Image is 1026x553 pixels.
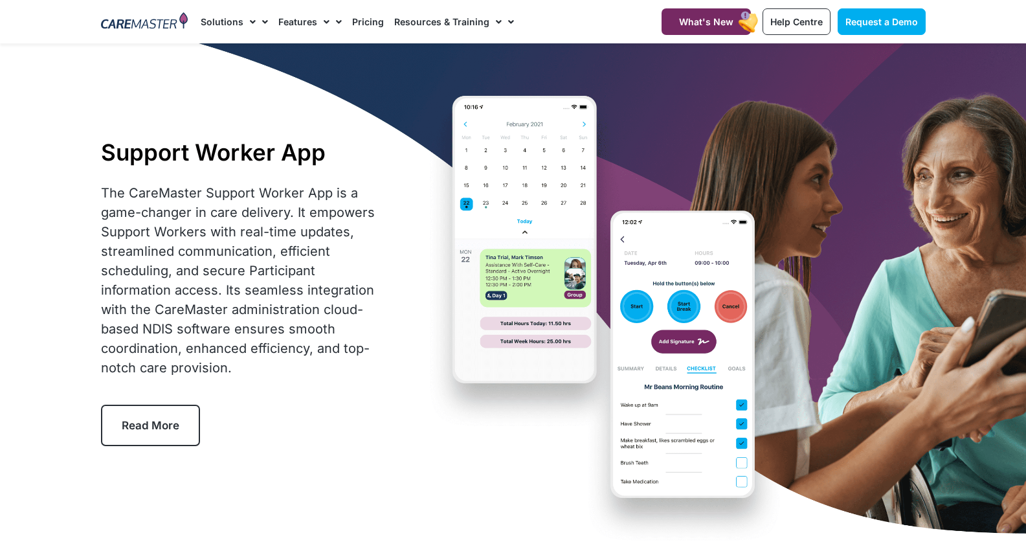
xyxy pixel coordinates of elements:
span: What's New [679,16,733,27]
span: Request a Demo [845,16,918,27]
img: CareMaster Logo [101,12,188,32]
h1: Support Worker App [101,139,381,166]
a: Request a Demo [838,8,926,35]
a: Help Centre [763,8,831,35]
a: Read More [101,405,200,446]
span: Help Centre [770,16,823,27]
span: Read More [122,419,179,432]
div: The CareMaster Support Worker App is a game-changer in care delivery. It empowers Support Workers... [101,183,381,378]
a: What's New [662,8,751,35]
